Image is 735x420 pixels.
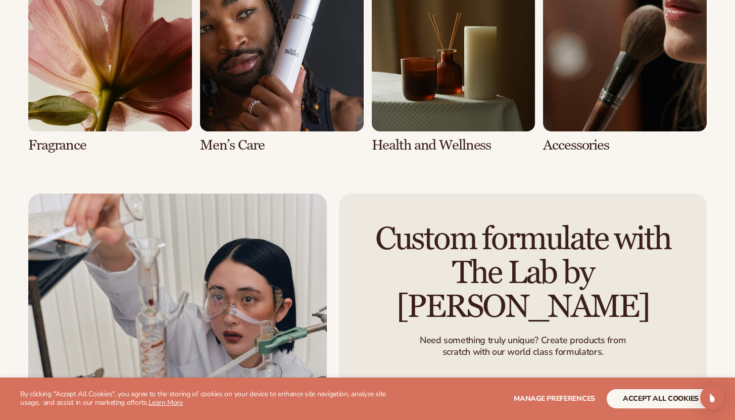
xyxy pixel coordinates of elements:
p: Need something truly unique? Create products from [420,335,626,346]
p: By clicking "Accept All Cookies", you agree to the storing of cookies on your device to enhance s... [20,390,387,407]
button: Manage preferences [514,389,595,408]
span: Manage preferences [514,394,595,403]
button: accept all cookies [607,389,715,408]
a: Learn More [149,398,183,407]
div: Open Intercom Messenger [700,386,724,410]
h2: Custom formulate with The Lab by [PERSON_NAME] [367,222,678,324]
p: scratch with our world class formulators. [420,346,626,358]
